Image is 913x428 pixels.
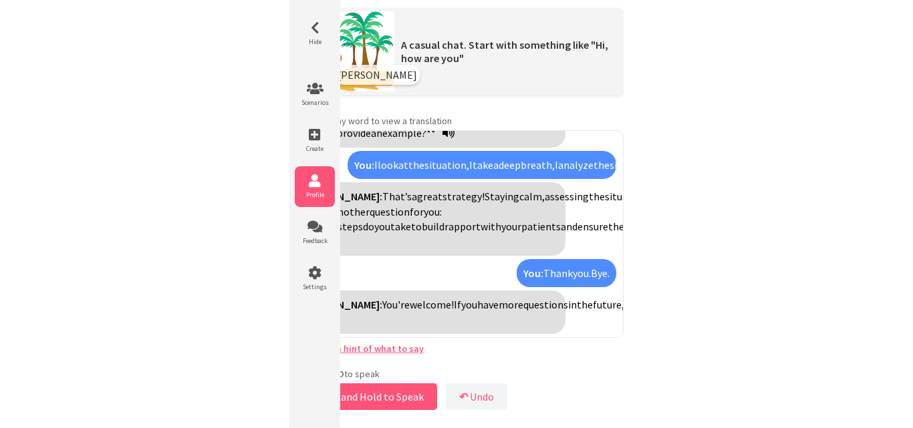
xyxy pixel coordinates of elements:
[303,190,382,203] strong: [PERSON_NAME]:
[382,190,412,203] span: That’s
[605,190,650,203] span: situation,
[332,205,370,218] span: another
[459,390,468,403] b: ↶
[444,220,481,233] span: Click to translate
[523,266,543,280] strong: You:
[573,266,591,280] span: you.
[608,220,629,233] span: they
[297,182,565,256] div: Click to translate
[348,151,616,179] div: Click to translate
[454,298,461,311] span: If
[477,298,499,311] span: have
[561,220,577,233] span: and
[523,298,568,311] span: questions
[354,158,374,172] strong: You:
[485,190,519,203] span: Staying
[558,158,594,172] span: analyze
[289,115,624,127] p: any word to view a translation
[589,190,605,203] span: the
[411,220,422,233] span: to
[295,282,335,291] span: Settings
[295,190,335,199] span: Profile
[442,190,485,203] span: strategy!
[382,126,436,140] span: example?**
[473,158,493,172] span: take
[398,158,408,172] span: at
[521,220,561,233] span: patients
[338,220,363,233] span: steps
[568,298,577,311] span: in
[422,220,444,233] span: build
[577,298,593,311] span: the
[517,259,616,287] div: Click to translate
[408,158,424,172] span: the
[295,98,335,107] span: Scenarios
[338,68,417,81] span: [PERSON_NAME]
[382,298,410,311] span: You're
[461,298,477,311] span: you
[446,383,507,410] button: ↶Undo
[493,158,499,172] span: a
[519,190,545,203] span: calm,
[481,220,501,233] span: with
[410,298,454,311] span: welcome!
[374,220,390,233] span: you
[370,205,410,218] span: question
[555,158,558,172] span: I
[289,368,624,380] p: Press & to speak
[374,158,378,172] span: I
[610,158,652,172] span: situation
[412,190,417,203] span: a
[297,290,565,334] div: Click to translate
[378,158,398,172] span: look
[328,11,394,91] img: Scenario Image
[337,126,371,140] span: provide
[371,126,382,140] span: an
[303,298,382,311] strong: [PERSON_NAME]:
[295,144,335,153] span: Create
[295,236,335,245] span: Feedback
[424,158,469,172] span: situation,
[417,190,442,203] span: great
[499,158,521,172] span: deep
[289,343,424,355] a: Stuck? Get a hint of what to say
[469,158,473,172] span: I
[543,266,573,280] span: Thank
[390,220,411,233] span: take
[410,205,424,218] span: for
[499,298,523,311] span: more
[591,266,610,280] span: Bye.
[545,190,589,203] span: assessing
[577,220,608,233] span: ensure
[295,37,335,46] span: Hide
[593,298,624,311] span: future,
[501,220,521,233] span: your
[594,158,610,172] span: the
[401,38,608,65] span: A casual chat. Start with something like "Hi, how are you"
[363,220,374,233] span: do
[289,383,437,410] button: Press and Hold to Speak
[521,158,555,172] span: breath,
